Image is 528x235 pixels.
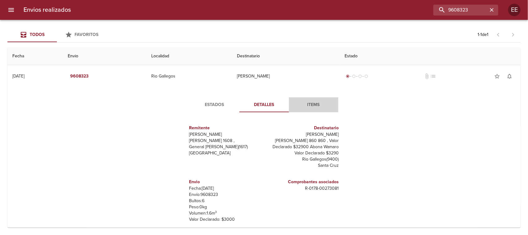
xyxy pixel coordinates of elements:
[189,150,262,156] p: [GEOGRAPHIC_DATA]
[190,97,338,112] div: Tabs detalle de guia
[146,65,232,87] td: Rio Gallegos
[189,192,262,198] p: Envío: 9608323
[243,101,285,109] span: Detalles
[189,198,262,204] p: Bultos: 6
[506,27,521,42] span: Pagina siguiente
[215,210,217,214] sup: 3
[352,74,356,78] span: radio_button_unchecked
[4,2,19,17] button: menu
[267,185,339,192] p: R - 0178 - 00273081
[24,5,71,15] h6: Envios realizados
[345,73,369,79] div: Generado
[232,65,340,87] td: [PERSON_NAME]
[267,131,339,138] p: [PERSON_NAME]
[30,32,45,37] span: Todos
[189,210,262,216] p: Volumen: 1.6 m
[267,162,339,169] p: Santa Cruz
[267,156,339,162] p: Rio Gallegos ( 9400 )
[189,204,262,210] p: Peso: 0 kg
[293,101,335,109] span: Items
[267,125,339,131] h6: Destinatario
[433,5,488,16] input: buscar
[189,144,262,150] p: General [PERSON_NAME] ( 1617 )
[358,74,362,78] span: radio_button_unchecked
[494,73,500,79] span: star_border
[189,125,262,131] h6: Remitente
[63,47,146,65] th: Envio
[503,70,516,82] button: Activar notificaciones
[364,74,368,78] span: radio_button_unchecked
[68,71,91,82] button: 9608323
[506,73,513,79] span: notifications_none
[267,138,339,156] p: [PERSON_NAME] 860 860 , Valor Declarado $32900 Abona Wamaro Valor Declarado $3290
[232,47,340,65] th: Destinatario
[491,70,503,82] button: Agregar a favoritos
[478,32,488,38] p: 1 - 1 de 1
[430,73,436,79] span: No tiene pedido asociado
[12,73,24,79] div: [DATE]
[346,74,350,78] span: radio_button_checked
[7,27,106,42] div: Tabs Envios
[70,73,88,80] em: 9608323
[189,138,262,144] p: [PERSON_NAME] 1608 ,
[267,179,339,185] h6: Comprobantes asociados
[146,47,232,65] th: Localidad
[189,216,262,223] p: Valor Declarado: $ 3000
[189,185,262,192] p: Fecha: [DATE]
[491,31,506,38] span: Pagina anterior
[194,101,236,109] span: Estados
[508,4,521,16] div: Abrir información de usuario
[340,47,521,65] th: Estado
[75,32,99,37] span: Favoritos
[424,73,430,79] span: No tiene documentos adjuntos
[189,179,262,185] h6: Envio
[189,131,262,138] p: [PERSON_NAME]
[7,47,63,65] th: Fecha
[508,4,521,16] div: EE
